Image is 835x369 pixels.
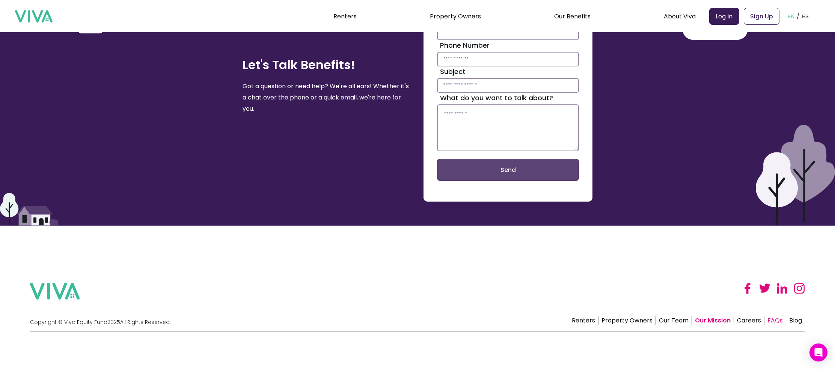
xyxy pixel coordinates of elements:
[794,283,805,294] img: instagram
[243,81,411,114] p: Got a question or need help? We're all ears! Whether it's a chat over the phone or a quick email,...
[786,316,805,325] a: Blog
[759,283,770,294] img: twitter
[440,93,579,103] label: What do you want to talk about?
[30,319,171,325] p: Copyright © Viva Equity Fund 2025 All Rights Reserved.
[440,66,579,77] label: Subject
[243,55,411,75] h2: Let's Talk Benefits!
[664,7,696,26] div: About Viva
[709,8,739,25] a: Log In
[809,343,827,361] div: Open Intercom Messenger
[797,11,800,22] p: /
[734,316,764,325] a: Careers
[440,40,579,50] label: Phone Number
[430,12,481,21] a: Property Owners
[15,10,53,23] img: viva
[554,7,591,26] div: Our Benefits
[744,8,779,25] a: Sign Up
[742,283,753,294] img: facebook
[598,316,656,325] a: Property Owners
[569,316,598,325] a: Renters
[333,12,357,21] a: Renters
[800,5,811,28] button: ES
[785,5,797,28] button: EN
[656,316,692,325] a: Our Team
[437,159,579,181] button: Send
[776,283,788,294] img: linked in
[756,125,835,226] img: two trees
[30,283,80,300] img: viva
[692,316,734,325] a: Our Mission
[764,316,786,325] a: FAQs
